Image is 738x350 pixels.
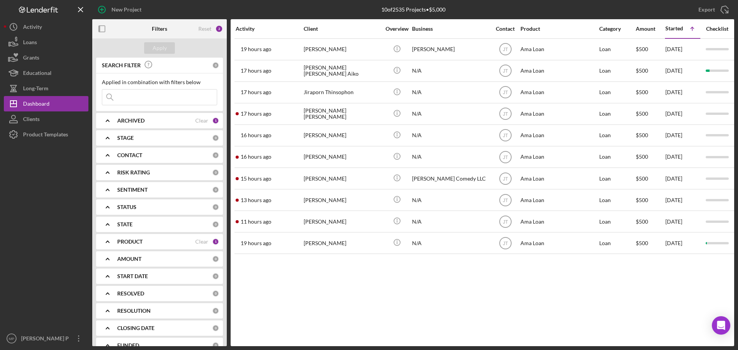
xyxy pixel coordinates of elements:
div: 0 [212,186,219,193]
div: Long-Term [23,81,48,98]
div: Loan [599,211,635,232]
div: $500 [636,233,665,253]
div: Clear [195,239,208,245]
div: 0 [212,204,219,211]
div: [DATE] [665,125,700,146]
div: Ama Loan [520,82,597,103]
b: STAGE [117,135,134,141]
div: [PERSON_NAME] [PERSON_NAME] Aiko [304,61,381,81]
b: STATUS [117,204,136,210]
div: Apply [153,42,167,54]
button: Apply [144,42,175,54]
div: [PERSON_NAME] [PERSON_NAME] [304,104,381,124]
div: Ama Loan [520,147,597,167]
div: $500 [636,125,665,146]
b: AMOUNT [117,256,141,262]
b: START DATE [117,273,148,279]
div: Jiraporn Thinsophon [304,82,381,103]
div: [PERSON_NAME] [304,125,381,146]
time: 2025-08-13 01:27 [241,68,271,74]
b: PRODUCT [117,239,143,245]
div: Loan [599,39,635,60]
div: Category [599,26,635,32]
b: CLOSING DATE [117,325,155,331]
div: Ama Loan [520,233,597,253]
button: Dashboard [4,96,88,111]
div: [DATE] [665,211,700,232]
a: Loans [4,35,88,50]
div: $500 [636,82,665,103]
button: Educational [4,65,88,81]
time: 2025-08-13 02:35 [241,132,271,138]
div: $500 [636,168,665,189]
button: Grants [4,50,88,65]
b: STATE [117,221,133,227]
div: [PERSON_NAME] P [19,331,69,348]
div: Export [698,2,715,17]
button: Clients [4,111,88,127]
div: Ama Loan [520,125,597,146]
div: Loan [599,82,635,103]
text: JT [503,154,508,160]
div: 0 [212,152,219,159]
text: JT [503,133,508,138]
div: Loan [599,61,635,81]
div: N/A [412,233,489,253]
b: CONTACT [117,152,142,158]
div: 0 [212,221,219,228]
text: JT [503,241,508,246]
div: $500 [636,61,665,81]
div: 0 [212,169,219,176]
text: JT [503,176,508,181]
b: SEARCH FILTER [102,62,141,68]
div: [DATE] [665,104,700,124]
div: Clear [195,118,208,124]
a: Long-Term [4,81,88,96]
time: 2025-08-13 00:20 [241,46,271,52]
b: Filters [152,26,167,32]
div: Loan [599,168,635,189]
div: Ama Loan [520,190,597,210]
div: N/A [412,211,489,232]
div: N/A [412,82,489,103]
div: 1 [212,238,219,245]
div: Open Intercom Messenger [712,316,730,335]
text: JT [503,68,508,74]
div: [DATE] [665,190,700,210]
div: 0 [212,273,219,280]
div: [DATE] [665,61,700,81]
div: New Project [111,2,141,17]
div: $500 [636,190,665,210]
div: N/A [412,147,489,167]
div: [PERSON_NAME] [304,233,381,253]
div: Educational [23,65,52,83]
div: 2 [215,25,223,33]
div: [PERSON_NAME] [304,39,381,60]
div: Client [304,26,381,32]
div: [DATE] [665,168,700,189]
b: RISK RATING [117,169,150,176]
div: [PERSON_NAME] [304,211,381,232]
div: 0 [212,290,219,297]
div: 0 [212,134,219,141]
div: $500 [636,147,665,167]
text: JT [503,219,508,224]
b: FUNDED [117,342,139,348]
text: JT [503,47,508,52]
div: Product [520,26,597,32]
div: [PERSON_NAME] Comedy LLC [412,168,489,189]
div: Ama Loan [520,39,597,60]
div: Loans [23,35,37,52]
div: [DATE] [665,39,700,60]
div: [PERSON_NAME] [304,190,381,210]
a: Product Templates [4,127,88,142]
b: RESOLUTION [117,308,151,314]
button: MP[PERSON_NAME] P [4,331,88,346]
time: 2025-08-13 03:15 [241,154,271,160]
div: [DATE] [665,233,700,253]
div: [DATE] [665,147,700,167]
div: Contact [491,26,520,32]
div: Ama Loan [520,61,597,81]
